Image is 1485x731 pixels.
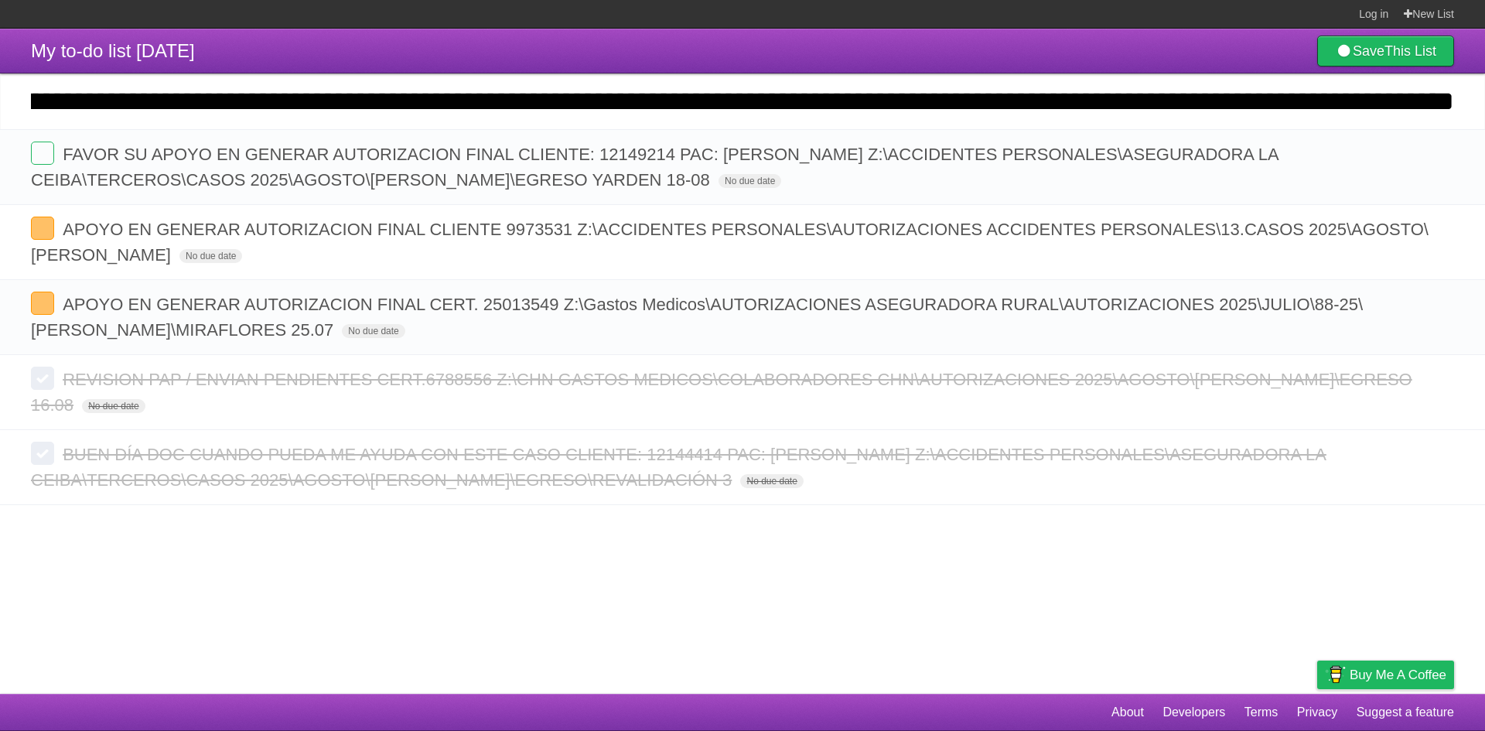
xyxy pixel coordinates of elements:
[31,145,1278,190] span: FAVOR SU APOYO EN GENERAR AUTORIZACION FINAL CLIENTE: 12149214 PAC: [PERSON_NAME] Z:\ACCIDENTES P...
[31,292,54,315] label: Done
[740,474,803,488] span: No due date
[1350,661,1446,688] span: Buy me a coffee
[1244,698,1278,727] a: Terms
[342,324,405,338] span: No due date
[1162,698,1225,727] a: Developers
[719,174,781,188] span: No due date
[31,370,1412,415] span: REVISION PAP / ENVIAN PENDIENTES CERT.6788556 Z:\CHN GASTOS MEDICOS\COLABORADORES CHN\AUTORIZACIO...
[31,367,54,390] label: Done
[31,445,1326,490] span: BUEN DÍA DOC CUANDO PUEDA ME AYUDA CON ESTE CASO CLIENTE: 12144414 PAC: [PERSON_NAME] Z:\ACCIDENT...
[1297,698,1337,727] a: Privacy
[1317,661,1454,689] a: Buy me a coffee
[31,295,1363,340] span: APOYO EN GENERAR AUTORIZACION FINAL CERT. 25013549 Z:\Gastos Medicos\AUTORIZACIONES ASEGURADORA R...
[1325,661,1346,688] img: Buy me a coffee
[82,399,145,413] span: No due date
[1357,698,1454,727] a: Suggest a feature
[31,40,195,61] span: My to-do list [DATE]
[31,217,54,240] label: Done
[31,220,1429,265] span: APOYO EN GENERAR AUTORIZACION FINAL CLIENTE 9973531 Z:\ACCIDENTES PERSONALES\AUTORIZACIONES ACCID...
[31,142,54,165] label: Done
[1384,43,1436,59] b: This List
[1111,698,1144,727] a: About
[31,442,54,465] label: Done
[1317,36,1454,67] a: SaveThis List
[179,249,242,263] span: No due date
